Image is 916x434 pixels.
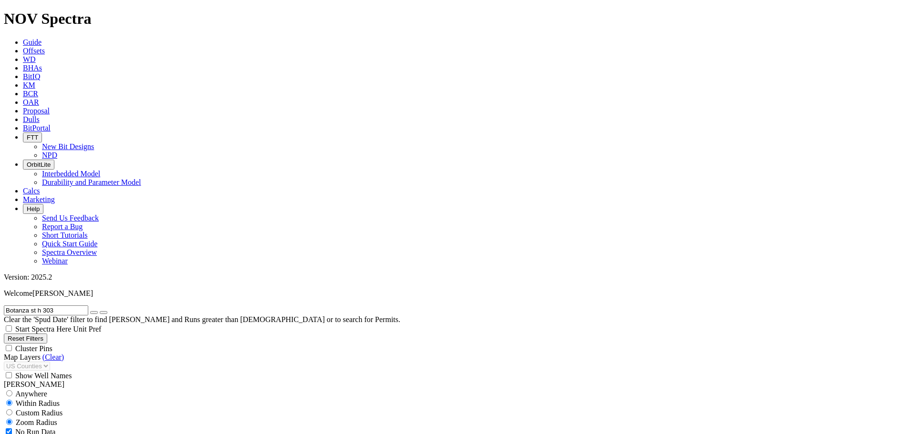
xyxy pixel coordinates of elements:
span: Start Spectra Here [15,325,71,333]
a: Calcs [23,187,40,195]
a: BHAs [23,64,42,72]
span: Zoom Radius [16,418,57,426]
a: Send Us Feedback [42,214,99,222]
span: Anywhere [15,390,47,398]
a: OAR [23,98,39,106]
a: Offsets [23,47,45,55]
a: (Clear) [42,353,64,361]
a: BitIQ [23,72,40,81]
span: Cluster Pins [15,344,52,353]
span: [PERSON_NAME] [32,289,93,297]
p: Welcome [4,289,912,298]
div: Version: 2025.2 [4,273,912,282]
a: KM [23,81,35,89]
a: Marketing [23,195,55,203]
button: OrbitLite [23,160,54,170]
span: Map Layers [4,353,41,361]
span: OrbitLite [27,161,51,168]
span: Show Well Names [15,372,72,380]
span: FTT [27,134,38,141]
a: Interbedded Model [42,170,100,178]
a: WD [23,55,36,63]
a: Quick Start Guide [42,240,97,248]
a: BitPortal [23,124,51,132]
input: Search [4,305,88,315]
a: NPD [42,151,57,159]
button: FTT [23,132,42,142]
a: Durability and Parameter Model [42,178,141,186]
a: Short Tutorials [42,231,88,239]
button: Help [23,204,43,214]
a: BCR [23,90,38,98]
span: Unit Pref [73,325,101,333]
span: Custom Radius [16,409,62,417]
span: Within Radius [16,399,60,407]
div: [PERSON_NAME] [4,380,912,389]
h1: NOV Spectra [4,10,912,28]
input: Start Spectra Here [6,325,12,332]
a: New Bit Designs [42,142,94,151]
a: Guide [23,38,42,46]
a: Dulls [23,115,40,123]
a: Proposal [23,107,50,115]
span: Help [27,205,40,212]
span: Clear the 'Spud Date' filter to find [PERSON_NAME] and Runs greater than [DEMOGRAPHIC_DATA] or to... [4,315,400,323]
a: Report a Bug [42,222,83,231]
a: Webinar [42,257,68,265]
button: Reset Filters [4,333,47,343]
a: Spectra Overview [42,248,97,256]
